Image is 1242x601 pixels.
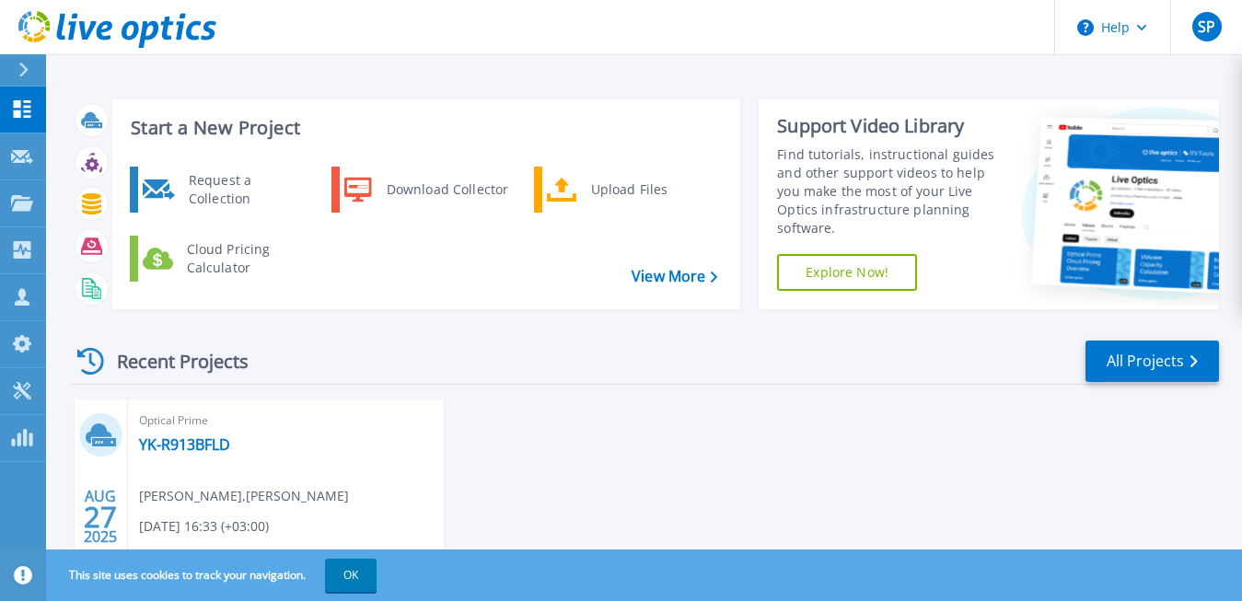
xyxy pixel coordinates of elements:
[139,435,230,454] a: YK-R913BFLD
[131,118,716,138] h3: Start a New Project
[84,509,117,525] span: 27
[139,410,433,431] span: Optical Prime
[534,167,723,213] a: Upload Files
[180,171,314,208] div: Request a Collection
[325,559,377,592] button: OK
[1085,341,1219,382] a: All Projects
[83,483,118,550] div: AUG 2025
[777,145,1005,237] div: Find tutorials, instructional guides and other support videos to help you make the most of your L...
[51,559,377,592] span: This site uses cookies to track your navigation.
[139,486,349,506] span: [PERSON_NAME] , [PERSON_NAME]
[377,171,517,208] div: Download Collector
[178,240,314,277] div: Cloud Pricing Calculator
[1198,19,1215,34] span: SP
[130,236,319,282] a: Cloud Pricing Calculator
[777,114,1005,138] div: Support Video Library
[777,254,917,291] a: Explore Now!
[139,516,269,537] span: [DATE] 16:33 (+03:00)
[130,167,319,213] a: Request a Collection
[71,339,273,384] div: Recent Projects
[331,167,520,213] a: Download Collector
[632,268,717,285] a: View More
[582,171,718,208] div: Upload Files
